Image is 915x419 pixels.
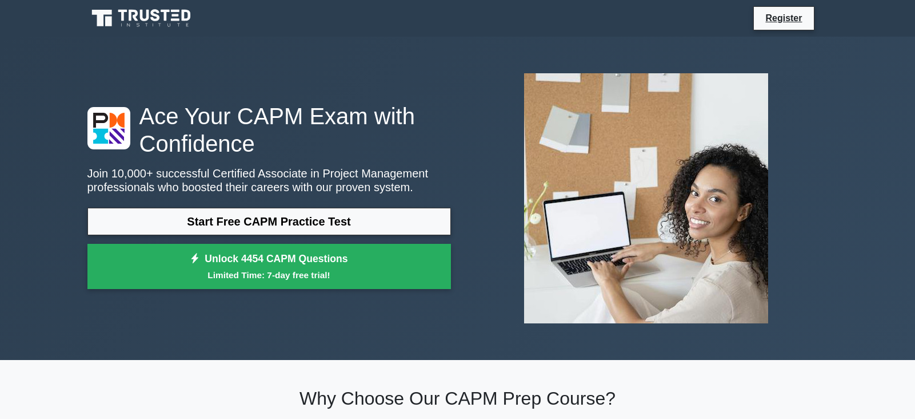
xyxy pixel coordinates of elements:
[87,167,451,194] p: Join 10,000+ successful Certified Associate in Project Management professionals who boosted their...
[87,208,451,235] a: Start Free CAPM Practice Test
[87,102,451,157] h1: Ace Your CAPM Exam with Confidence
[87,244,451,290] a: Unlock 4454 CAPM QuestionsLimited Time: 7-day free trial!
[758,11,809,25] a: Register
[102,268,437,282] small: Limited Time: 7-day free trial!
[87,388,828,409] h2: Why Choose Our CAPM Prep Course?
